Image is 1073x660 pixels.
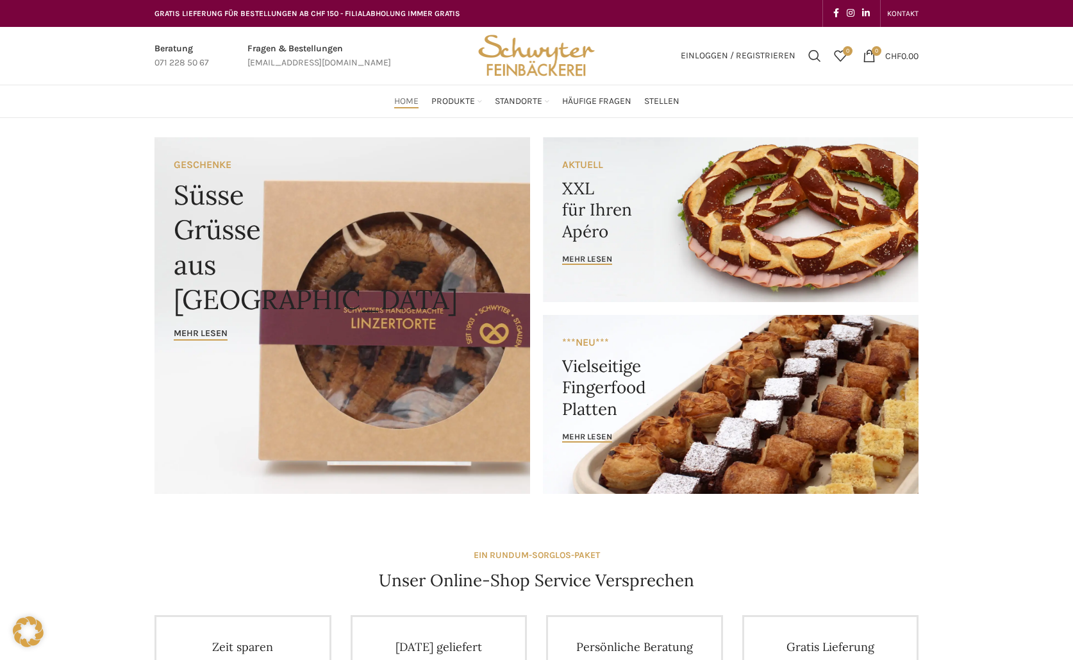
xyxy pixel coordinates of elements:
[881,1,925,26] div: Secondary navigation
[802,43,828,69] a: Suchen
[431,89,482,114] a: Produkte
[858,4,874,22] a: Linkedin social link
[495,89,549,114] a: Standorte
[763,639,898,654] h4: Gratis Lieferung
[431,96,475,108] span: Produkte
[562,89,631,114] a: Häufige Fragen
[829,4,843,22] a: Facebook social link
[154,137,530,494] a: Banner link
[495,96,542,108] span: Standorte
[474,27,599,85] img: Bäckerei Schwyter
[474,49,599,60] a: Site logo
[372,639,506,654] h4: [DATE] geliefert
[856,43,925,69] a: 0 CHF0.00
[828,43,853,69] a: 0
[543,315,919,494] a: Banner link
[885,50,919,61] bdi: 0.00
[474,550,600,561] strong: EIN RUNDUM-SORGLOS-PAKET
[394,96,419,108] span: Home
[379,569,694,592] h4: Unser Online-Shop Service Versprechen
[872,46,881,56] span: 0
[176,639,310,654] h4: Zeit sparen
[843,4,858,22] a: Instagram social link
[154,9,460,18] span: GRATIS LIEFERUNG FÜR BESTELLUNGEN AB CHF 150 - FILIALABHOLUNG IMMER GRATIS
[887,9,919,18] span: KONTAKT
[247,42,391,71] a: Infobox link
[543,137,919,302] a: Banner link
[887,1,919,26] a: KONTAKT
[843,46,853,56] span: 0
[644,96,679,108] span: Stellen
[644,89,679,114] a: Stellen
[394,89,419,114] a: Home
[562,96,631,108] span: Häufige Fragen
[885,50,901,61] span: CHF
[681,51,795,60] span: Einloggen / Registrieren
[567,639,702,654] h4: Persönliche Beratung
[148,89,925,114] div: Main navigation
[674,43,802,69] a: Einloggen / Registrieren
[828,43,853,69] div: Meine Wunschliste
[154,42,209,71] a: Infobox link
